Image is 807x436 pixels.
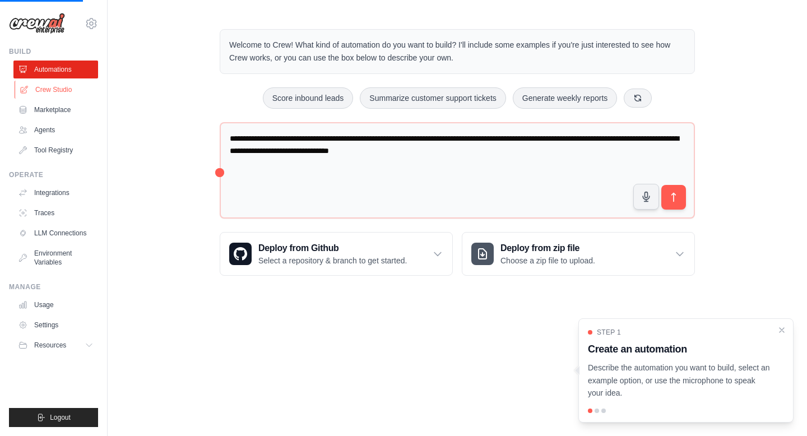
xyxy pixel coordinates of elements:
h3: Create an automation [588,341,771,357]
a: LLM Connections [13,224,98,242]
p: Welcome to Crew! What kind of automation do you want to build? I'll include some examples if you'... [229,39,685,64]
div: Manage [9,282,98,291]
h3: Deploy from zip file [500,242,595,255]
button: Generate weekly reports [513,87,618,109]
div: Operate [9,170,98,179]
a: Settings [13,316,98,334]
a: Environment Variables [13,244,98,271]
div: Build [9,47,98,56]
img: Logo [9,13,65,34]
a: Tool Registry [13,141,98,159]
button: Score inbound leads [263,87,354,109]
a: Traces [13,204,98,222]
p: Describe the automation you want to build, select an example option, or use the microphone to spe... [588,361,771,400]
p: Choose a zip file to upload. [500,255,595,266]
button: Summarize customer support tickets [360,87,505,109]
h3: Deploy from Github [258,242,407,255]
a: Automations [13,61,98,78]
a: Agents [13,121,98,139]
a: Usage [13,296,98,314]
p: Select a repository & branch to get started. [258,255,407,266]
a: Integrations [13,184,98,202]
span: Step 1 [597,328,621,337]
a: Marketplace [13,101,98,119]
span: Resources [34,341,66,350]
span: Logout [50,413,71,422]
iframe: Chat Widget [751,382,807,436]
button: Logout [9,408,98,427]
button: Resources [13,336,98,354]
button: Close walkthrough [777,326,786,335]
a: Crew Studio [15,81,99,99]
